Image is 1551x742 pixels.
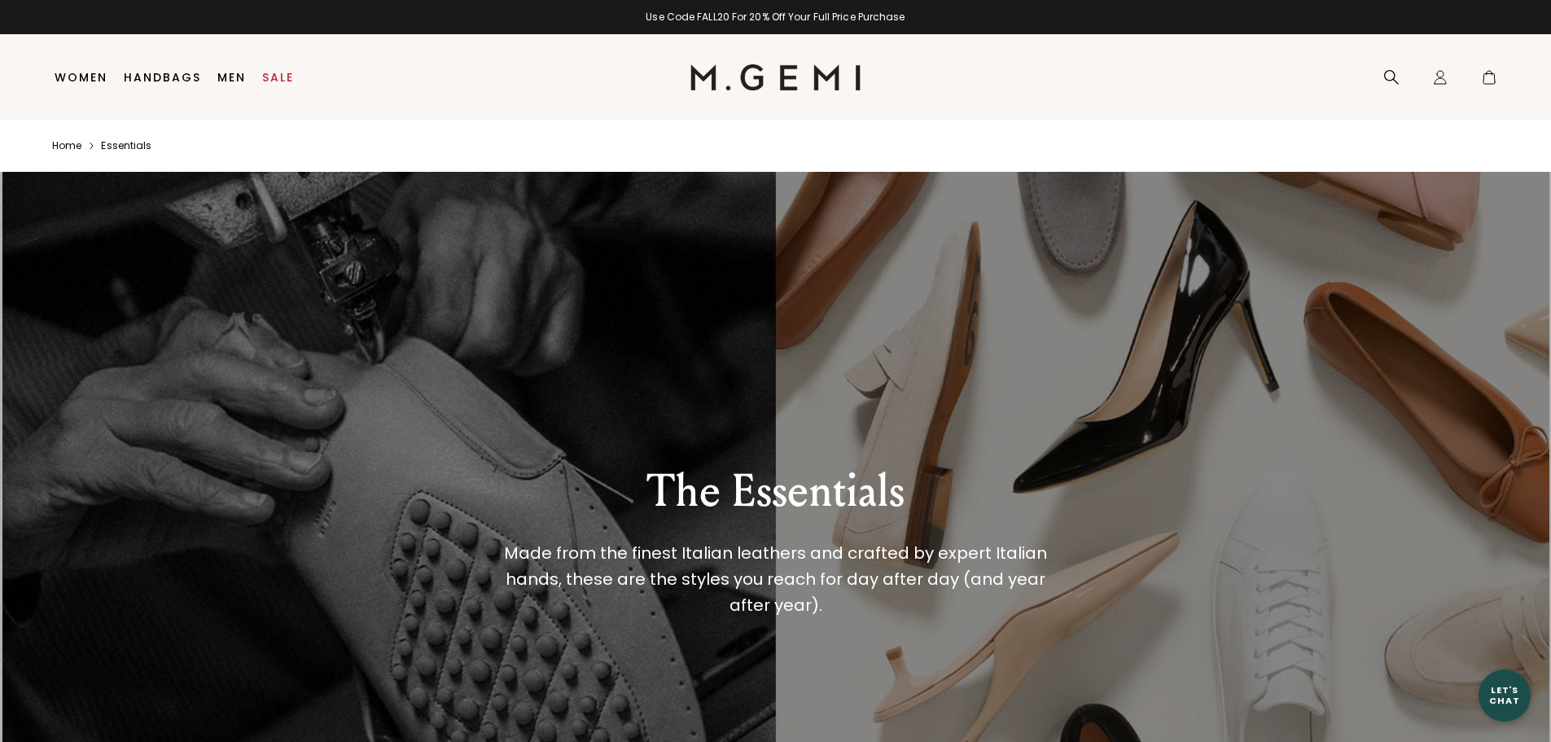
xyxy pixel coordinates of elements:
[493,462,1058,520] div: The Essentials
[1479,685,1531,705] div: Let's Chat
[124,71,201,84] a: Handbags
[101,139,151,152] a: Essentials
[52,139,81,152] a: Home
[262,71,294,84] a: Sale
[217,71,246,84] a: Men
[501,540,1050,618] div: Made from the finest Italian leathers and crafted by expert Italian hands, these are the styles y...
[55,71,107,84] a: Women
[690,64,861,90] img: M.Gemi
